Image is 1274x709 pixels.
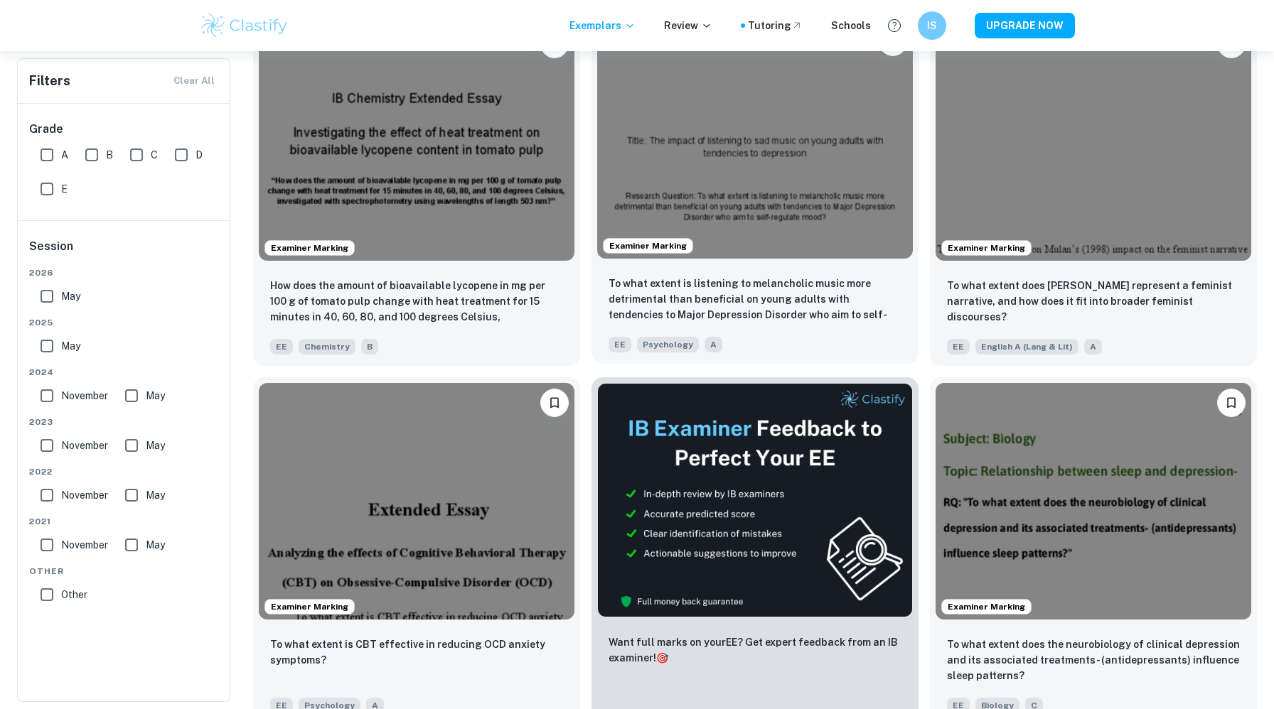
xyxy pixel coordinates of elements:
span: Psychology [637,337,699,352]
h6: Grade [29,121,220,138]
img: Thumbnail [597,383,913,617]
span: B [361,339,378,354]
p: To what extent is CBT effective in reducing OCD anxiety symptoms? [270,637,563,668]
span: Examiner Marking [942,600,1031,613]
img: Psychology EE example thumbnail: To what extent is CBT effective in reduc [259,383,574,619]
span: 2026 [29,266,220,279]
span: May [146,388,165,404]
span: November [61,487,108,503]
span: EE [270,339,293,354]
span: November [61,537,108,553]
span: November [61,388,108,404]
span: Examiner Marking [604,239,692,252]
span: C [151,147,158,163]
a: Examiner MarkingBookmarkTo what extent is listening to melancholic music more detrimental than be... [591,18,919,366]
span: A [705,337,722,352]
img: Clastify logo [199,11,289,40]
span: 2024 [29,366,220,379]
span: May [61,338,80,354]
a: Tutoring [748,18,803,33]
span: 2025 [29,316,220,329]
span: Examiner Marking [942,242,1031,254]
span: Examiner Marking [265,600,354,613]
span: English A (Lang & Lit) [975,339,1078,354]
span: 🎯 [656,652,668,664]
button: Help and Feedback [882,13,906,38]
span: EE [947,339,970,354]
span: May [61,288,80,304]
button: IS [918,11,946,40]
span: 2021 [29,515,220,528]
p: Review [664,18,712,33]
p: Exemplars [569,18,636,33]
p: Want full marks on your EE ? Get expert feedback from an IB examiner! [609,634,901,666]
p: To what extent is listening to melancholic music more detrimental than beneficial on young adults... [609,276,901,324]
span: D [196,147,203,163]
p: To what extent does Mulan represent a feminist narrative, and how does it fit into broader femini... [947,278,1240,325]
span: EE [609,337,631,352]
h6: IS [924,18,941,33]
span: May [146,537,165,553]
span: B [106,147,113,163]
p: How does the amount of bioavailable lycopene in mg per 100 g of tomato pulp change with heat trea... [270,278,563,326]
span: A [1084,339,1102,354]
span: May [146,438,165,453]
a: Examiner MarkingBookmarkTo what extent does Mulan represent a feminist narrative, and how does it... [930,18,1257,366]
span: Examiner Marking [265,242,354,254]
span: Other [61,587,87,602]
img: Psychology EE example thumbnail: To what extent is listening to melanchol [597,22,913,259]
img: Chemistry EE example thumbnail: How does the amount of bioavailable lyco [259,24,574,261]
span: 2022 [29,465,220,478]
button: UPGRADE NOW [975,13,1075,38]
span: Other [29,565,220,578]
button: Bookmark [1217,389,1246,417]
span: Chemistry [299,339,355,354]
span: 2023 [29,416,220,428]
span: November [61,438,108,453]
p: To what extent does the neurobiology of clinical depression and its associated treatments- (antid... [947,637,1240,683]
h6: Session [29,238,220,266]
a: Examiner MarkingBookmarkHow does the amount of bioavailable lycopene in mg per 100 g of tomato pu... [253,18,580,366]
span: E [61,181,68,197]
a: Schools [831,18,871,33]
button: Bookmark [540,389,569,417]
h6: Filters [29,71,70,91]
span: May [146,487,165,503]
span: A [61,147,68,163]
img: Biology EE example thumbnail: To what extent does the neurobiology of [936,383,1251,619]
img: English A (Lang & Lit) EE example thumbnail: To what extent does Mulan represent a fe [936,24,1251,261]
